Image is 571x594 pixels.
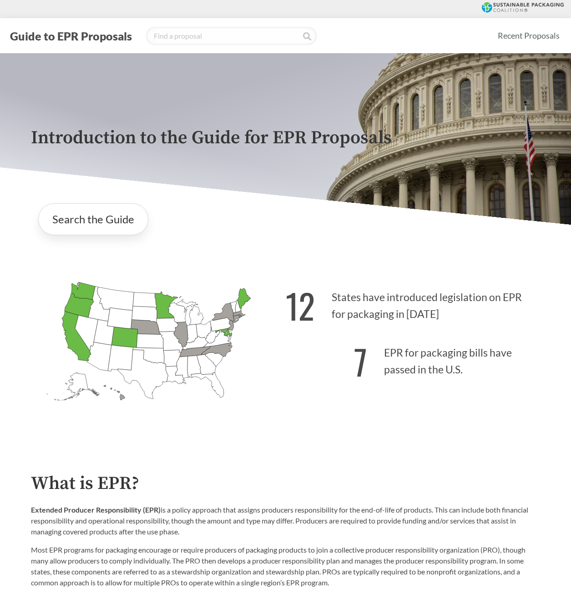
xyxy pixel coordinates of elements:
p: Introduction to the Guide for EPR Proposals [31,128,541,148]
strong: 12 [286,280,315,331]
p: Most EPR programs for packaging encourage or require producers of packaging products to join a co... [31,544,541,588]
a: Search the Guide [38,203,148,235]
h2: What is EPR? [31,473,541,494]
a: Recent Proposals [494,25,564,46]
p: EPR for packaging bills have passed in the U.S. [286,331,541,387]
button: Guide to EPR Proposals [7,29,135,43]
strong: Extended Producer Responsibility (EPR) [31,505,161,514]
p: States have introduced legislation on EPR for packaging in [DATE] [286,275,541,331]
p: is a policy approach that assigns producers responsibility for the end-of-life of products. This ... [31,504,541,537]
input: Find a proposal [146,27,317,45]
strong: 7 [354,336,367,387]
